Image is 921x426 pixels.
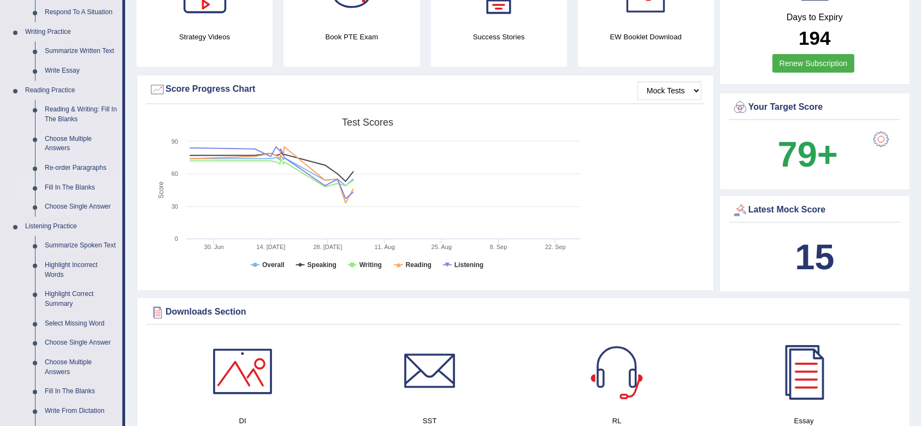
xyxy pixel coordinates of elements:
[40,333,122,353] a: Choose Single Answer
[432,244,452,250] tspan: 25. Aug
[359,261,382,269] tspan: Writing
[40,314,122,334] a: Select Missing Word
[175,235,178,242] text: 0
[149,304,898,321] div: Downloads Section
[732,99,898,116] div: Your Target Score
[40,178,122,198] a: Fill In The Blanks
[314,244,343,250] tspan: 28. [DATE]
[149,81,701,98] div: Score Progress Chart
[40,158,122,178] a: Re-order Paragraphs
[157,181,165,199] tspan: Score
[40,256,122,285] a: Highlight Incorrect Words
[40,401,122,421] a: Write From Dictation
[732,202,898,218] div: Latest Mock Score
[40,353,122,382] a: Choose Multiple Answers
[732,13,898,22] h4: Days to Expiry
[20,217,122,236] a: Listening Practice
[172,203,178,210] text: 30
[40,3,122,22] a: Respond To A Situation
[795,237,834,277] b: 15
[308,261,336,269] tspan: Speaking
[431,31,567,43] h4: Success Stories
[137,31,273,43] h4: Strategy Videos
[40,236,122,256] a: Summarize Spoken Text
[799,27,830,49] b: 194
[545,244,566,250] tspan: 22. Sep
[454,261,483,269] tspan: Listening
[778,134,838,174] b: 79+
[578,31,714,43] h4: EW Booklet Download
[284,31,420,43] h4: Book PTE Exam
[375,244,395,250] tspan: 11. Aug
[172,138,178,145] text: 90
[40,42,122,61] a: Summarize Written Text
[262,261,285,269] tspan: Overall
[40,285,122,313] a: Highlight Correct Summary
[20,81,122,100] a: Reading Practice
[772,54,855,73] a: Renew Subscription
[342,117,393,128] tspan: Test scores
[40,61,122,81] a: Write Essay
[40,382,122,401] a: Fill In The Blanks
[204,244,224,250] tspan: 30. Jun
[40,129,122,158] a: Choose Multiple Answers
[256,244,285,250] tspan: 14. [DATE]
[40,100,122,129] a: Reading & Writing: Fill In The Blanks
[40,197,122,217] a: Choose Single Answer
[172,170,178,177] text: 60
[406,261,432,269] tspan: Reading
[490,244,507,250] tspan: 8. Sep
[20,22,122,42] a: Writing Practice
